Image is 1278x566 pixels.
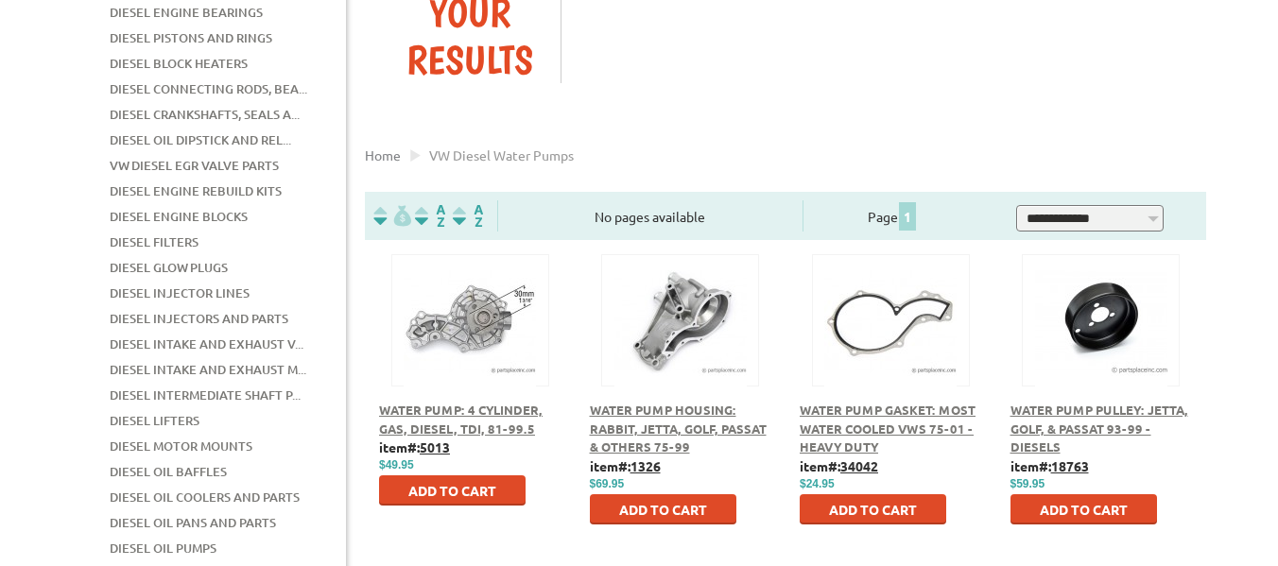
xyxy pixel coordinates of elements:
a: Diesel Filters [110,230,199,254]
button: Add to Cart [379,475,526,506]
a: Diesel Connecting Rods, Bea... [110,77,307,101]
span: Add to Cart [829,501,917,518]
a: Water Pump Pulley: Jetta, Golf, & Passat 93-99 - Diesels [1010,402,1188,455]
div: No pages available [498,207,803,227]
a: Diesel Intake and Exhaust V... [110,332,303,356]
a: Diesel Injector Lines [110,281,250,305]
u: 5013 [420,438,450,455]
a: Diesel Oil Dipstick and Rel... [110,128,291,152]
a: Diesel Oil Pans and Parts [110,510,276,535]
button: Add to Cart [590,494,736,524]
a: Diesel Intake and Exhaust M... [110,357,306,382]
span: $49.95 [379,458,414,472]
a: Diesel Block Heaters [110,51,248,76]
span: $24.95 [800,477,835,490]
div: Page [803,200,983,232]
b: item#: [1010,457,1089,474]
a: Diesel Glow Plugs [110,255,228,280]
button: Add to Cart [1010,494,1157,524]
b: item#: [800,457,878,474]
span: $69.95 [590,477,625,490]
a: Water Pump: 4 Cylinder, Gas, Diesel, TDI, 81-99.5 [379,402,543,437]
a: Diesel Motor Mounts [110,434,252,458]
span: Add to Cart [1040,501,1128,518]
a: Diesel Injectors and Parts [110,306,288,331]
span: Add to Cart [619,501,707,518]
a: VW Diesel EGR Valve Parts [110,153,279,178]
button: Add to Cart [800,494,946,524]
a: Water Pump Housing: Rabbit, Jetta, Golf, Passat & Others 75-99 [590,402,767,455]
b: item#: [590,457,661,474]
span: Add to Cart [408,482,496,499]
a: Diesel Pistons and Rings [110,26,272,50]
a: Diesel Oil Coolers and Parts [110,485,300,509]
a: Home [365,146,401,163]
a: Diesel Crankshafts, Seals a... [110,102,300,127]
u: 34042 [840,457,878,474]
span: VW diesel water pumps [429,146,574,163]
a: Water Pump Gasket: Most Water Cooled VWs 75-01 - Heavy Duty [800,402,976,455]
a: Diesel Lifters [110,408,199,433]
span: $59.95 [1010,477,1045,490]
img: Sort by Headline [411,205,449,227]
b: item#: [379,438,450,455]
img: Sort by Sales Rank [449,205,487,227]
u: 18763 [1051,457,1089,474]
a: Diesel Intermediate Shaft P... [110,383,301,407]
a: Diesel Engine Blocks [110,204,248,229]
a: Diesel Oil Baffles [110,459,227,484]
a: Diesel Oil Pumps [110,536,216,560]
a: Diesel Engine Rebuild Kits [110,179,282,203]
u: 1326 [630,457,661,474]
img: filterpricelow.svg [373,205,411,227]
span: 1 [899,202,916,231]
